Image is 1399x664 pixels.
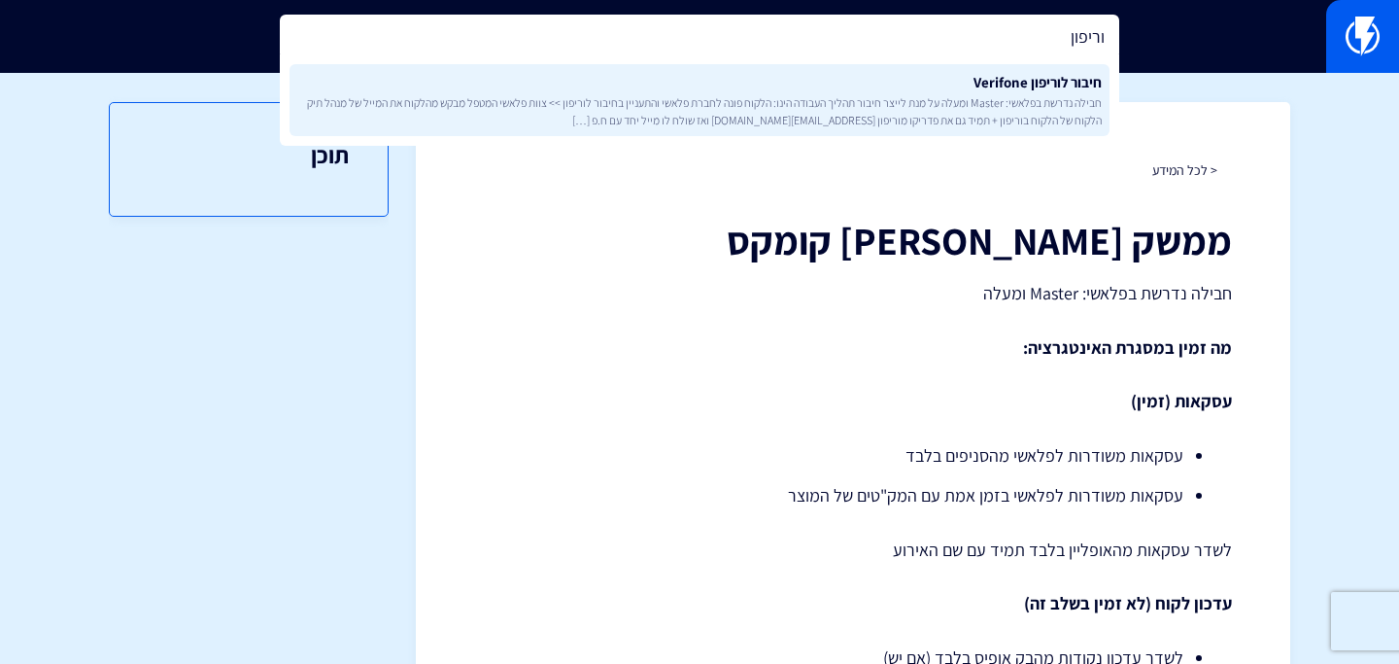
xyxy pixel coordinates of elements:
h3: תוכן [149,142,349,167]
strong: מה זמין במסגרת האינטגרציה: [1023,336,1232,359]
span: חבילה נדרשת בפלאשי: Master ומעלה על מנת לייצר חיבור תהליך העבודה הינו: הלקוח פונה לחברת פלאשי והת... [297,94,1102,127]
li: עסקאות משודרות לפלאשי בזמן אמת עם המק"טים של המוצר [523,483,1183,508]
a: חיבור לוריפון Verifoneחבילה נדרשת בפלאשי: Master ומעלה על מנת לייצר חיבור תהליך העבודה הינו: הלקו... [290,64,1109,136]
a: < לכל המידע [1152,161,1217,179]
h1: ממשק [PERSON_NAME] קומקס [474,219,1232,262]
p: חבילה נדרשת בפלאשי: Master ומעלה [474,281,1232,306]
p: לשדר עסקאות מהאופליין בלבד תמיד עם שם האירוע [474,538,1232,563]
strong: עדכון לקוח (לא זמין בשלב זה) [1024,592,1232,614]
li: עסקאות משודרות לפלאשי מהסניפים בלבד [523,443,1183,469]
input: חיפוש מהיר... [280,15,1119,59]
strong: עסקאות (זמין) [1131,390,1232,412]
